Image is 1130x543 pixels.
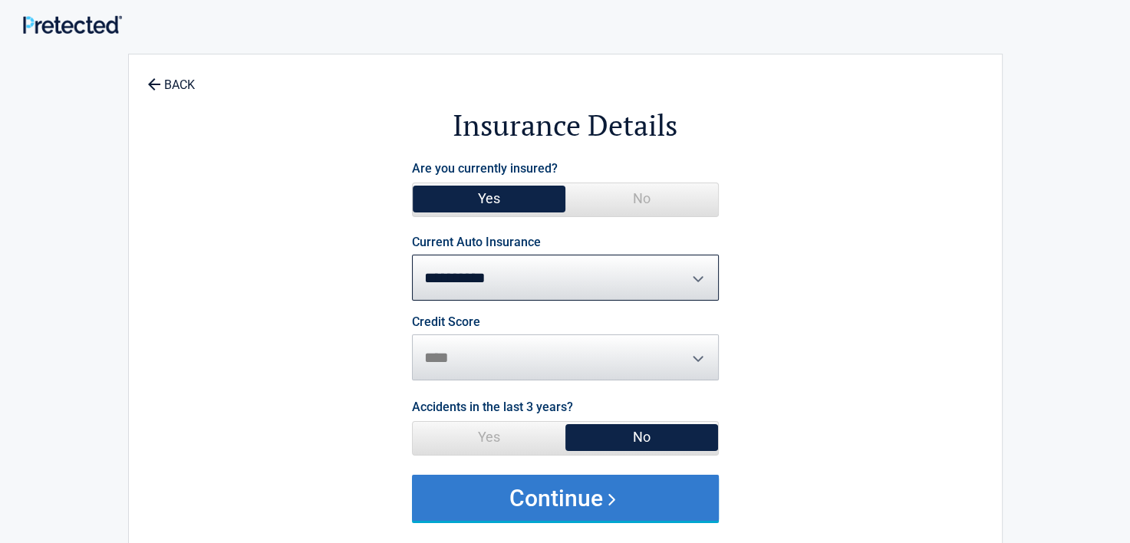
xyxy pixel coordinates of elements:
span: Yes [413,183,565,214]
img: Main Logo [23,15,122,33]
h2: Insurance Details [213,106,918,145]
button: Continue [412,475,719,521]
span: No [565,183,718,214]
label: Credit Score [412,316,480,328]
label: Current Auto Insurance [412,236,541,248]
span: No [565,422,718,452]
label: Accidents in the last 3 years? [412,397,573,417]
a: BACK [144,64,198,91]
label: Are you currently insured? [412,158,558,179]
span: Yes [413,422,565,452]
